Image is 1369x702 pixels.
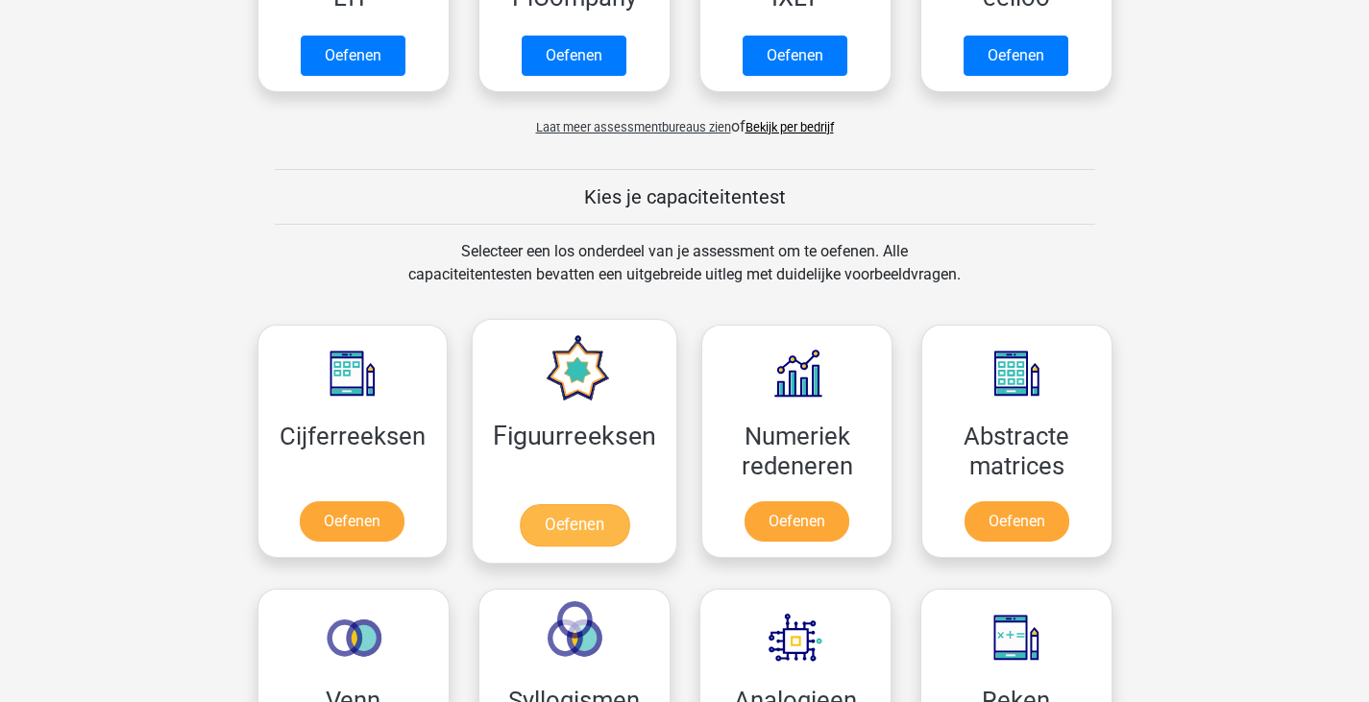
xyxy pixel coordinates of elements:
[964,36,1068,76] a: Oefenen
[275,185,1095,208] h5: Kies je capaciteitentest
[301,36,405,76] a: Oefenen
[745,501,849,542] a: Oefenen
[746,120,834,134] a: Bekijk per bedrijf
[300,501,404,542] a: Oefenen
[965,501,1069,542] a: Oefenen
[390,240,979,309] div: Selecteer een los onderdeel van je assessment om te oefenen. Alle capaciteitentesten bevatten een...
[520,504,629,546] a: Oefenen
[743,36,847,76] a: Oefenen
[243,100,1127,138] div: of
[522,36,626,76] a: Oefenen
[536,120,731,134] span: Laat meer assessmentbureaus zien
